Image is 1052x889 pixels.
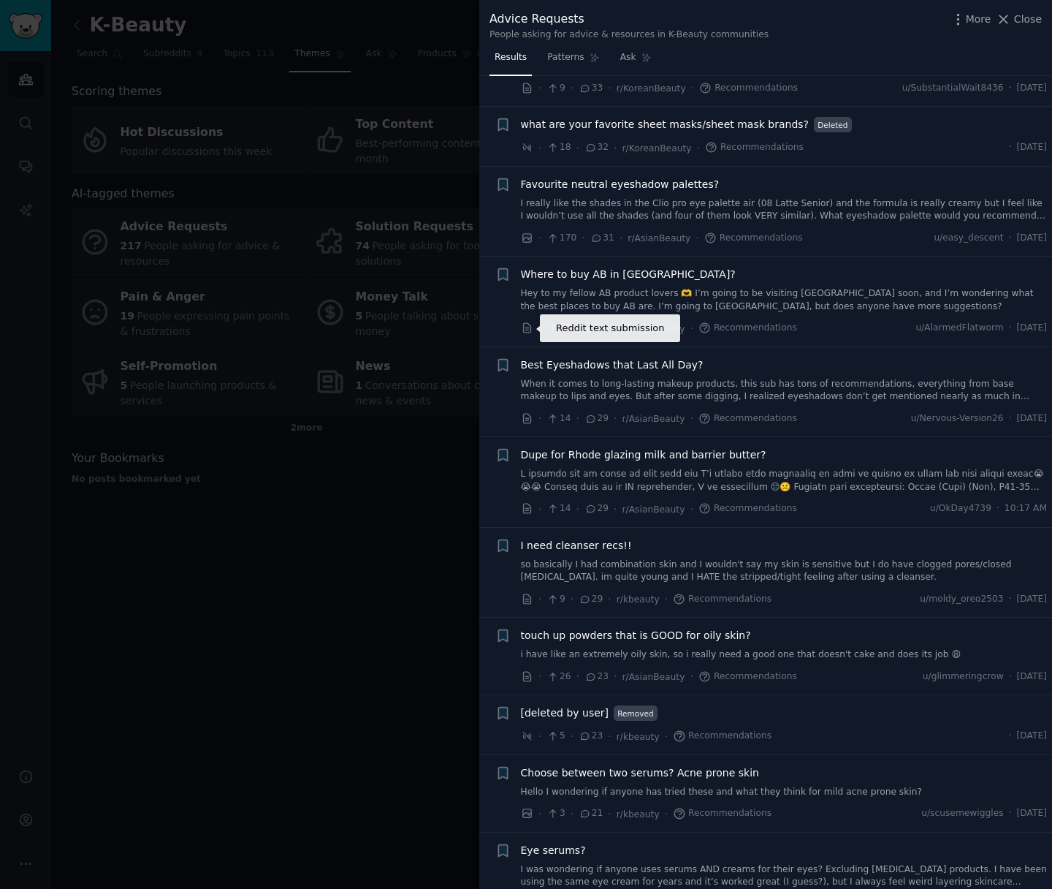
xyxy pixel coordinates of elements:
a: so basically I had combination skin and I wouldn't say my skin is sensitive but I do have clogged... [521,559,1048,584]
span: 23 [584,670,609,684]
span: Recommendations [698,502,797,515]
span: · [571,729,573,744]
a: Results [489,46,532,76]
span: Results [495,51,527,64]
span: r/KoreanBeauty [622,143,692,154]
span: 33 [579,82,603,95]
span: · [571,80,573,96]
span: · [571,806,573,822]
a: touch up powders that is GOOD for oily skin? [521,628,751,643]
a: Patterns [542,46,604,76]
span: · [608,806,611,822]
span: · [690,411,693,426]
span: · [1009,141,1012,154]
span: · [538,502,541,517]
span: u/Nervous-Version26 [911,412,1004,425]
span: Deleted [814,117,852,132]
a: Favourite neutral eyeshadow palettes? [521,177,720,192]
span: · [1009,730,1012,743]
span: · [538,140,541,156]
span: 32 [584,141,609,154]
a: Ask [615,46,657,76]
span: · [665,729,668,744]
span: 30 [584,322,609,335]
span: 10:17 AM [1005,502,1047,515]
span: Recommendations [699,82,798,95]
span: [DATE] [1017,593,1047,606]
a: Choose between two serums? Acne prone skin [521,765,759,781]
span: · [576,140,579,156]
span: · [576,502,579,517]
span: [DATE] [1017,412,1047,425]
span: · [1009,322,1012,335]
span: u/SubstantialWait8436 [902,82,1004,95]
button: Close [996,12,1042,27]
span: r/kbeauty [617,809,660,820]
a: i have like an extremely oily skin, so i really need a good one that doesn't cake and does its job 😩 [521,648,1048,662]
span: · [1009,82,1012,95]
span: · [538,230,541,246]
span: r/kbeauty [617,732,660,742]
span: 23 [579,730,603,743]
span: Recommendations [698,670,797,684]
span: · [1009,670,1012,684]
a: Dupe for Rhode glazing milk and barrier butter? [521,447,766,463]
a: Hello I wondering if anyone has tried these and what they think for mild acne prone skin? [521,786,1048,799]
a: I need cleanser recs!! [521,538,632,553]
a: I was wondering if anyone uses serums AND creams for their eyes? Excluding [MEDICAL_DATA] product... [521,863,1048,889]
span: · [690,502,693,517]
span: 26 [546,670,571,684]
span: [DATE] [1017,807,1047,820]
span: · [614,140,617,156]
span: · [996,502,999,515]
span: · [576,411,579,426]
span: Removed [614,705,657,721]
span: Recommendations [673,593,771,606]
span: [DATE] [1017,670,1047,684]
span: 29 [584,502,609,515]
span: · [614,321,617,336]
span: 14 [546,412,571,425]
span: Ask [620,51,636,64]
span: Best Eyeshadows that Last All Day? [521,358,704,373]
span: · [695,230,698,246]
span: · [608,591,611,607]
span: 31 [590,232,614,245]
span: · [1009,593,1012,606]
span: · [620,230,622,246]
span: u/AlarmedFlatworm [915,322,1003,335]
div: People asking for advice & resources in K-Beauty communities [489,29,769,42]
span: Close [1014,12,1042,27]
span: 29 [579,593,603,606]
span: · [538,591,541,607]
span: 5 [546,730,565,743]
span: · [1009,412,1012,425]
span: Recommendations [704,232,803,245]
span: r/AsianBeauty [622,324,685,334]
span: [DATE] [1017,82,1047,95]
span: Recommendations [705,141,804,154]
span: · [690,669,693,684]
span: [DATE] [1017,232,1047,245]
span: u/scusemewiggles [921,807,1003,820]
span: r/AsianBeauty [628,233,690,243]
span: · [690,321,693,336]
span: 18 [546,322,571,335]
span: 21 [579,807,603,820]
span: · [576,669,579,684]
span: r/AsianBeauty [622,672,685,682]
a: [deleted by user] [521,705,609,721]
span: · [614,669,617,684]
a: Eye serums? [521,843,586,858]
span: 3 [546,807,565,820]
span: Patterns [547,51,584,64]
button: More [950,12,991,27]
div: Advice Requests [489,10,769,29]
span: · [614,411,617,426]
a: I really like the shades in the Clio pro eye palette air (08 Latte Senior) and the formula is rea... [521,197,1048,223]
